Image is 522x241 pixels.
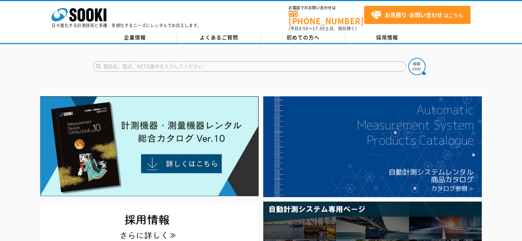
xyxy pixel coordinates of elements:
[299,25,309,32] span: 8:50
[261,33,345,43] a: 初めての方へ
[313,25,325,32] span: 17:30
[40,96,259,196] img: Catalog Ver10
[177,33,261,43] a: よくあるご質問
[289,6,364,10] span: お電話でのお問い合わせは
[51,23,202,27] p: 日々進化する計測技術と多種・多様化するニーズにレンタルでお応えします。
[93,61,406,72] input: 商品名、型式、NETIS番号を入力してください
[263,96,482,197] img: 自動計測システムカタログ
[287,34,320,41] span: 初めての方へ
[289,11,364,25] a: [PHONE_NUMBER]
[371,10,463,20] span: はこちら
[408,58,426,75] img: btn_search.png
[345,33,429,43] a: 採用情報
[364,6,471,24] a: お見積り･お問い合わせはこちら
[385,11,442,19] strong: お見積り･お問い合わせ
[93,33,177,43] a: 企業情報
[289,25,357,32] span: (平日 ～ 土日、祝日除く)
